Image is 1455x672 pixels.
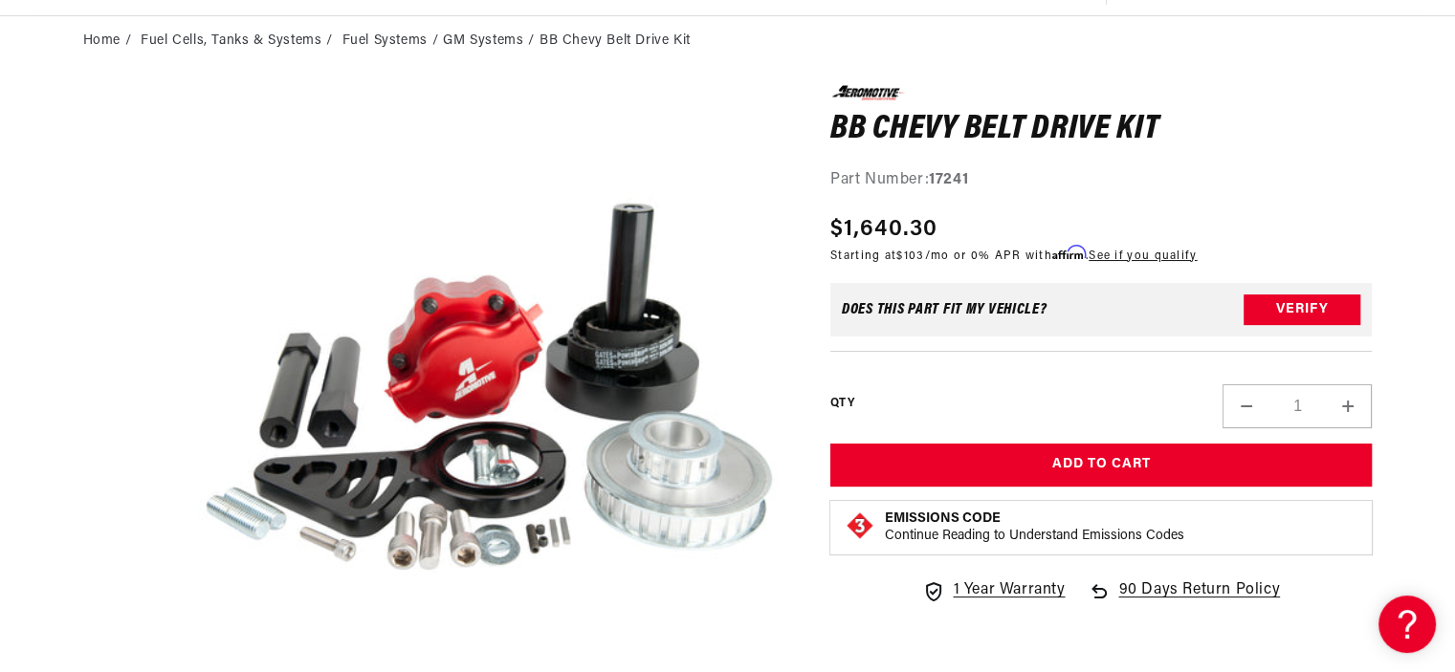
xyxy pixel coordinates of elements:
a: 1 Year Warranty [922,578,1065,603]
label: QTY [830,396,854,412]
nav: breadcrumbs [83,31,1373,52]
span: 1 Year Warranty [953,578,1065,603]
strong: 17241 [929,172,968,187]
span: 90 Days Return Policy [1118,578,1280,622]
strong: Emissions Code [885,511,1001,526]
button: Verify [1244,294,1360,325]
button: Add to Cart [830,444,1373,487]
span: $103 [896,250,924,262]
button: Emissions CodeContinue Reading to Understand Emissions Codes [885,510,1184,545]
p: Continue Reading to Understand Emissions Codes [885,528,1184,545]
span: $1,640.30 [830,212,938,247]
h1: BB Chevy Belt Drive Kit [830,115,1373,145]
li: BB Chevy Belt Drive Kit [540,31,691,52]
li: Fuel Cells, Tanks & Systems [141,31,338,52]
span: Affirm [1052,246,1086,260]
li: GM Systems [443,31,540,52]
a: 90 Days Return Policy [1088,578,1280,622]
p: Starting at /mo or 0% APR with . [830,247,1198,265]
div: Part Number: [830,168,1373,193]
img: Emissions code [845,510,875,541]
a: Home [83,31,121,52]
a: Fuel Systems [342,31,428,52]
div: Does This part fit My vehicle? [842,302,1047,317]
a: See if you qualify - Learn more about Affirm Financing (opens in modal) [1089,250,1197,262]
